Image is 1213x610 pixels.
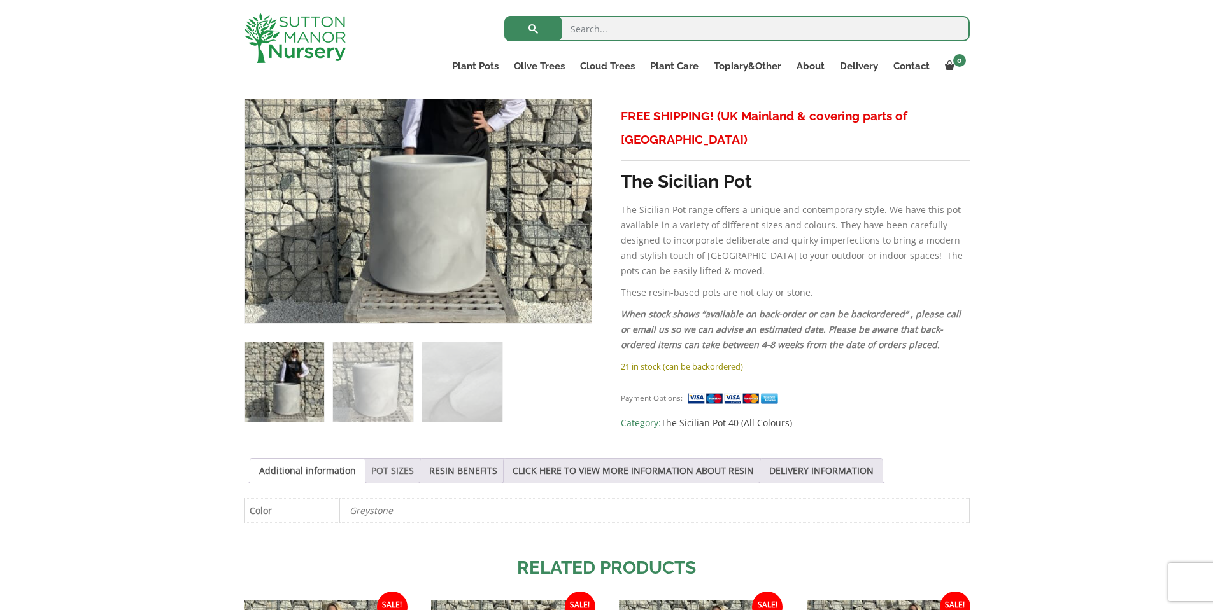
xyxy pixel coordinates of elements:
img: The Sicilian Cylinder Pot 40 Colour Grey Stone - Image 2 [333,342,413,422]
a: The Sicilian Pot 40 (All Colours) [661,417,792,429]
p: These resin-based pots are not clay or stone. [621,285,969,300]
a: RESIN BENEFITS [429,459,497,483]
span: Category: [621,415,969,431]
a: CLICK HERE TO VIEW MORE INFORMATION ABOUT RESIN [513,459,754,483]
img: payment supported [687,392,783,405]
p: Greystone [350,499,960,522]
a: About [789,57,832,75]
p: 21 in stock (can be backordered) [621,359,969,374]
h3: FREE SHIPPING! (UK Mainland & covering parts of [GEOGRAPHIC_DATA]) [621,104,969,151]
img: The Sicilian Cylinder Pot 40 Colour Grey Stone [245,342,324,422]
th: Color [244,498,339,522]
a: Cloud Trees [572,57,642,75]
p: The Sicilian Pot range offers a unique and contemporary style. We have this pot available in a va... [621,202,969,279]
a: Additional information [259,459,356,483]
img: logo [244,13,346,63]
img: The Sicilian Cylinder Pot 40 Colour Grey Stone - Image 3 [422,342,502,422]
a: DELIVERY INFORMATION [769,459,874,483]
span: 0 [953,54,966,67]
a: Topiary&Other [706,57,789,75]
table: Product Details [244,498,970,523]
a: Olive Trees [506,57,572,75]
em: When stock shows “available on back-order or can be backordered” , please call or email us so we ... [621,308,961,350]
a: Delivery [832,57,886,75]
strong: The Sicilian Pot [621,171,752,192]
a: 0 [937,57,970,75]
a: Plant Care [642,57,706,75]
h2: Related products [244,555,970,581]
a: Contact [886,57,937,75]
small: Payment Options: [621,393,683,403]
a: Plant Pots [444,57,506,75]
input: Search... [504,16,970,41]
a: POT SIZES [371,459,414,483]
